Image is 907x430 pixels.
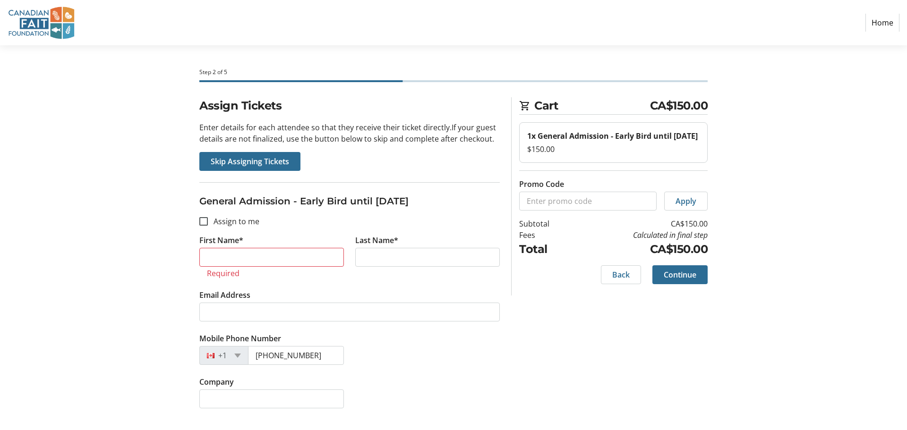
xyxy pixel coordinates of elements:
[519,218,573,229] td: Subtotal
[664,269,696,280] span: Continue
[207,269,336,278] tr-error: Required
[199,68,708,76] div: Step 2 of 5
[199,235,243,246] label: First Name*
[199,122,500,144] p: Enter details for each attendee so that they receive their ticket directly. If your guest details...
[208,216,259,227] label: Assign to me
[199,152,300,171] button: Skip Assigning Tickets
[573,229,708,241] td: Calculated in final step
[8,4,75,42] img: Canadian FAIT Foundation's Logo
[248,346,344,365] input: (506) 234-5678
[199,194,500,208] h3: General Admission - Early Bird until [DATE]
[355,235,398,246] label: Last Name*
[211,156,289,167] span: Skip Assigning Tickets
[199,97,500,114] h2: Assign Tickets
[676,195,696,207] span: Apply
[612,269,630,280] span: Back
[573,218,708,229] td: CA$150.00
[519,178,564,190] label: Promo Code
[652,265,708,284] button: Continue
[664,192,708,211] button: Apply
[865,14,899,32] a: Home
[527,143,700,155] div: $150.00
[199,289,250,301] label: Email Address
[534,97,650,114] span: Cart
[519,192,657,211] input: Enter promo code
[527,131,698,141] strong: 1x General Admission - Early Bird until [DATE]
[199,333,281,344] label: Mobile Phone Number
[601,265,641,284] button: Back
[650,97,708,114] span: CA$150.00
[519,241,573,258] td: Total
[199,376,234,388] label: Company
[519,229,573,241] td: Fees
[573,241,708,258] td: CA$150.00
